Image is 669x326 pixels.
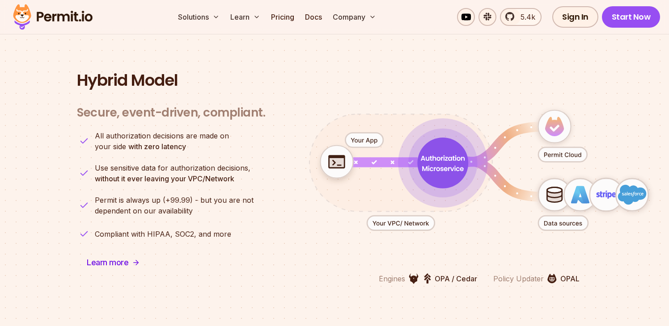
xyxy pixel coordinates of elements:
p: dependent on our availability [95,195,254,216]
p: Engines [379,273,405,284]
span: Learn more [87,256,128,269]
h3: Secure, event-driven, compliant. [77,105,265,120]
img: Permit logo [9,2,97,32]
span: Permit is always up (+99.99) - but you are not [95,195,254,205]
p: your side [95,130,229,152]
a: Docs [301,8,326,26]
button: Company [329,8,380,26]
span: All authorization decisions are made on [95,130,229,141]
span: 5.4k [515,12,535,22]
strong: with zero latency [128,142,186,151]
span: Use sensitive data for authorization decisions, [95,163,250,173]
strong: without it ever leaving your VPC/Network [95,174,234,183]
a: Start Now [602,6,661,28]
a: Learn more [77,252,150,273]
a: Pricing [267,8,298,26]
button: Learn [227,8,264,26]
a: Sign In [552,6,598,28]
p: OPA / Cedar [435,273,477,284]
p: Policy Updater [493,273,544,284]
h2: Hybrid Model [77,71,592,89]
button: Solutions [174,8,223,26]
a: 5.4k [500,8,542,26]
p: OPAL [560,273,580,284]
p: Compliant with HIPAA, SOC2, and more [95,229,231,239]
